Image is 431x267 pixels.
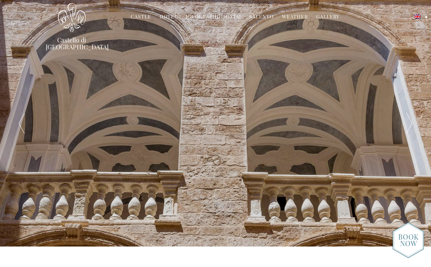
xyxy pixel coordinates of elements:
a: Castello di [GEOGRAPHIC_DATA] [46,36,98,50]
a: [GEOGRAPHIC_DATA] [186,13,241,21]
a: Hotel [160,13,178,21]
a: Castle [131,13,151,21]
a: Gallery [316,13,339,21]
img: new-booknow.png [393,222,424,258]
img: Castello di Ugento [58,3,86,32]
a: Salento [249,13,274,21]
img: English [414,15,421,19]
a: Weather [282,13,308,21]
